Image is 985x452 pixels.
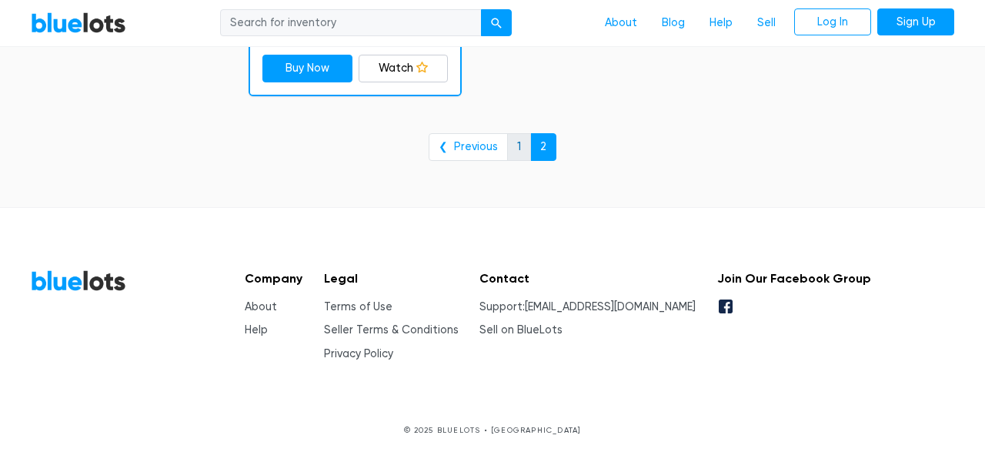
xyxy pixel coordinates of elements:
[479,323,563,336] a: Sell on BlueLots
[429,133,508,161] a: ❮ Previous
[530,133,556,161] a: 2
[525,300,696,313] a: [EMAIL_ADDRESS][DOMAIN_NAME]
[717,271,871,286] h5: Join Our Facebook Group
[324,271,459,286] h5: Legal
[245,300,277,313] a: About
[324,347,393,360] a: Privacy Policy
[745,8,788,38] a: Sell
[31,424,954,436] p: © 2025 BLUELOTS • [GEOGRAPHIC_DATA]
[593,8,649,38] a: About
[31,12,126,34] a: BlueLots
[262,55,352,82] a: Buy Now
[245,271,302,286] h5: Company
[877,8,954,36] a: Sign Up
[794,8,871,36] a: Log In
[697,8,745,38] a: Help
[245,323,268,336] a: Help
[649,8,697,38] a: Blog
[31,270,126,292] a: BlueLots
[479,299,696,316] li: Support:
[324,300,392,313] a: Terms of Use
[359,55,449,82] a: Watch
[479,271,696,286] h5: Contact
[220,9,482,37] input: Search for inventory
[324,323,459,336] a: Seller Terms & Conditions
[507,133,531,161] a: 1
